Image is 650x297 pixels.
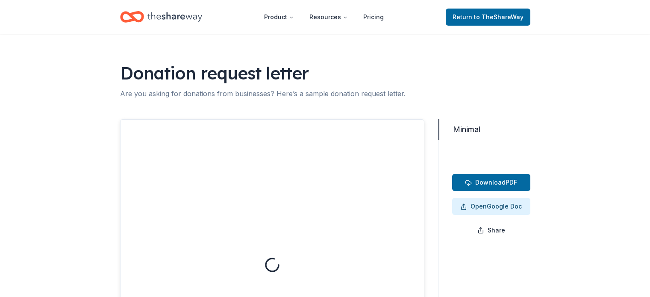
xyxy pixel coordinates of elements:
div: Are you asking for donations from businesses? Here’s a sample donation request letter. [120,88,428,99]
span: to TheShareWay [474,13,524,21]
button: DownloadPDF [452,174,530,191]
span: Download [475,179,506,186]
span: Return [453,12,524,22]
button: OpenGoogle Doc [452,198,530,215]
button: Minimal [438,119,487,140]
button: Share [452,222,530,239]
button: Product [257,9,301,26]
span: Open [471,203,487,210]
a: Returnto TheShareWay [446,9,530,26]
a: Pricing [356,9,391,26]
span: Share [488,225,505,235]
h1: Donation request letter [120,61,530,85]
span: PDF [465,177,517,188]
button: Resources [303,9,355,26]
span: Google Doc [460,201,522,212]
a: Home [120,7,202,27]
nav: Main [257,7,391,27]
